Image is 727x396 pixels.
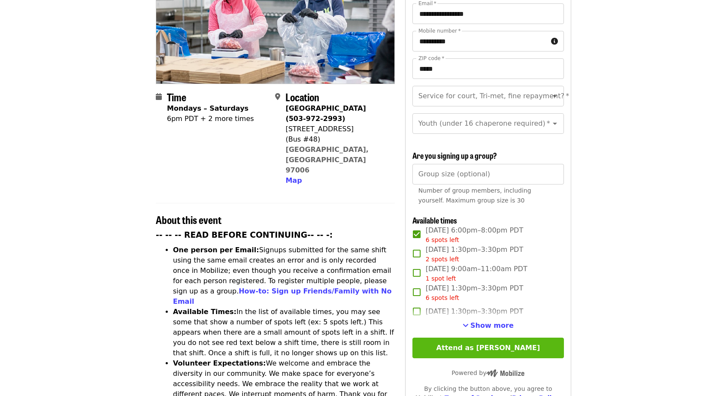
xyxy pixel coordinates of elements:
[412,164,564,184] input: [object Object]
[549,118,561,130] button: Open
[412,31,548,51] input: Mobile number
[418,56,444,61] label: ZIP code
[549,90,561,102] button: Open
[275,93,280,101] i: map-marker-alt icon
[426,306,523,317] span: [DATE] 1:30pm–3:30pm PDT
[418,1,436,6] label: Email
[173,246,259,254] strong: One person per Email:
[285,124,388,134] div: [STREET_ADDRESS]
[173,287,392,305] a: How-to: Sign up Friends/Family with No Email
[167,114,254,124] div: 6pm PDT + 2 more times
[418,28,460,33] label: Mobile number
[285,175,302,186] button: Map
[451,369,524,376] span: Powered by
[285,145,369,174] a: [GEOGRAPHIC_DATA], [GEOGRAPHIC_DATA] 97006
[173,359,266,367] strong: Volunteer Expectations:
[412,338,564,358] button: Attend as [PERSON_NAME]
[167,104,248,112] strong: Mondays – Saturdays
[173,308,236,316] strong: Available Times:
[156,93,162,101] i: calendar icon
[156,230,333,239] strong: -- -- -- READ BEFORE CONTINUING-- -- -:
[173,307,395,358] li: In the list of available times, you may see some that show a number of spots left (ex: 5 spots le...
[551,37,558,45] i: circle-info icon
[470,321,514,329] span: Show more
[426,275,456,282] span: 1 spot left
[412,150,497,161] span: Are you signing up a group?
[463,320,514,331] button: See more timeslots
[426,225,523,245] span: [DATE] 6:00pm–8:00pm PDT
[426,294,459,301] span: 6 spots left
[412,3,564,24] input: Email
[426,256,459,263] span: 2 spots left
[285,104,366,123] strong: [GEOGRAPHIC_DATA] (503-972-2993)
[285,176,302,184] span: Map
[426,264,527,283] span: [DATE] 9:00am–11:00am PDT
[426,236,459,243] span: 6 spots left
[418,187,531,204] span: Number of group members, including yourself. Maximum group size is 30
[285,89,319,104] span: Location
[173,245,395,307] li: Signups submitted for the same shift using the same email creates an error and is only recorded o...
[426,245,523,264] span: [DATE] 1:30pm–3:30pm PDT
[412,58,564,79] input: ZIP code
[156,212,221,227] span: About this event
[486,369,524,377] img: Powered by Mobilize
[426,283,523,302] span: [DATE] 1:30pm–3:30pm PDT
[167,89,186,104] span: Time
[412,215,457,226] span: Available times
[285,134,388,145] div: (Bus #48)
